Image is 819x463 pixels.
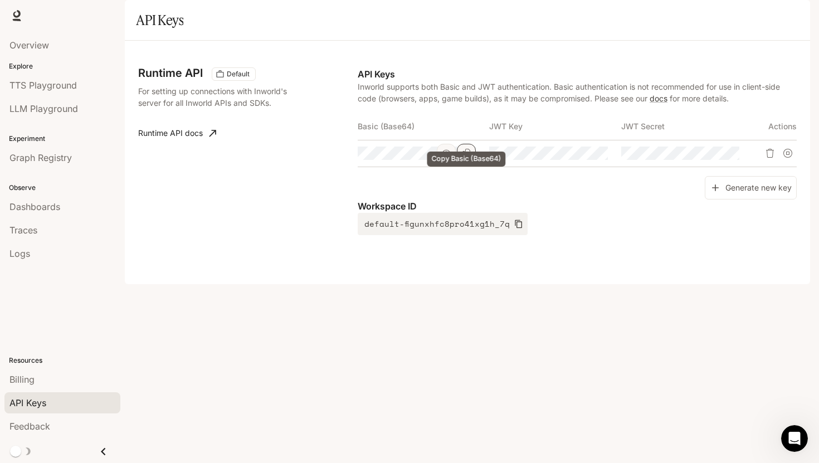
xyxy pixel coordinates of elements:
p: For setting up connections with Inworld's server for all Inworld APIs and SDKs. [138,85,296,109]
div: Copy Basic (Base64) [427,152,506,167]
p: Workspace ID [358,199,797,213]
button: Generate new key [705,176,797,200]
p: Inworld supports both Basic and JWT authentication. Basic authentication is not recommended for u... [358,81,797,104]
th: JWT Secret [621,113,753,140]
a: Runtime API docs [134,122,221,144]
iframe: Intercom live chat [781,425,808,452]
p: API Keys [358,67,797,81]
div: These keys will apply to your current workspace only [212,67,256,81]
button: Copy Basic (Base64) [457,144,476,163]
button: Delete API key [761,144,779,162]
a: docs [650,94,667,103]
th: Basic (Base64) [358,113,489,140]
th: JWT Key [489,113,621,140]
th: Actions [753,113,797,140]
button: default-figunxhfc8pro41xg1h_7q [358,213,528,235]
h1: API Keys [136,9,183,31]
h3: Runtime API [138,67,203,79]
button: Suspend API key [779,144,797,162]
span: Default [222,69,254,79]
